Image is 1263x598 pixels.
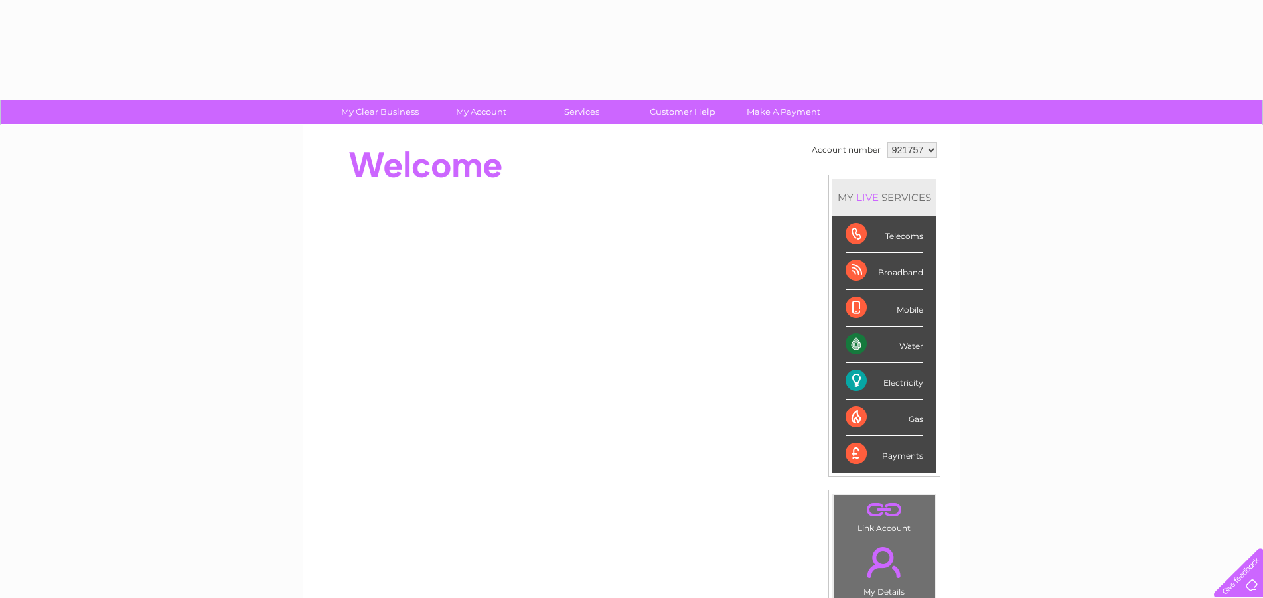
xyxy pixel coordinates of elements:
div: Gas [846,400,923,436]
td: Link Account [833,494,936,536]
a: Services [527,100,636,124]
td: Account number [808,139,884,161]
div: MY SERVICES [832,179,936,216]
a: . [837,498,932,522]
div: LIVE [854,191,881,204]
div: Electricity [846,363,923,400]
div: Mobile [846,290,923,327]
a: My Account [426,100,536,124]
a: Make A Payment [729,100,838,124]
a: Customer Help [628,100,737,124]
div: Broadband [846,253,923,289]
div: Water [846,327,923,363]
a: My Clear Business [325,100,435,124]
div: Telecoms [846,216,923,253]
div: Payments [846,436,923,472]
a: . [837,539,932,585]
